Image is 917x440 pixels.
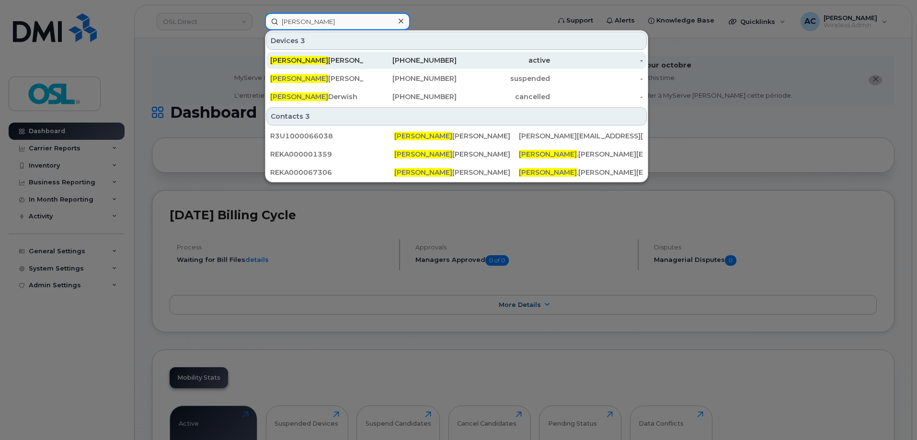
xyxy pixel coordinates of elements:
[270,149,394,159] div: REKA000001359
[266,127,647,145] a: R3U1000066038[PERSON_NAME][PERSON_NAME][PERSON_NAME][EMAIL_ADDRESS][DOMAIN_NAME]
[364,56,457,65] div: [PHONE_NUMBER]
[266,146,647,163] a: REKA000001359[PERSON_NAME][PERSON_NAME][PERSON_NAME].[PERSON_NAME][EMAIL_ADDRESS][DOMAIN_NAME]
[550,74,643,83] div: -
[519,149,643,159] div: .[PERSON_NAME][EMAIL_ADDRESS][DOMAIN_NAME]
[394,168,518,177] div: [PERSON_NAME]
[457,56,550,65] div: active
[266,88,647,105] a: [PERSON_NAME]Derwish[PHONE_NUMBER]cancelled-
[550,56,643,65] div: -
[519,168,643,177] div: .[PERSON_NAME][EMAIL_ADDRESS][DOMAIN_NAME]
[270,74,328,83] span: [PERSON_NAME]
[266,107,647,125] div: Contacts
[550,92,643,102] div: -
[457,74,550,83] div: suspended
[519,168,577,177] span: [PERSON_NAME]
[266,32,647,50] div: Devices
[394,150,452,158] span: [PERSON_NAME]
[266,52,647,69] a: [PERSON_NAME][PERSON_NAME][PHONE_NUMBER]active-
[270,56,328,65] span: [PERSON_NAME]
[270,74,364,83] div: [PERSON_NAME]
[457,92,550,102] div: cancelled
[305,112,310,121] span: 3
[364,92,457,102] div: [PHONE_NUMBER]
[519,131,643,141] div: [PERSON_NAME][EMAIL_ADDRESS][DOMAIN_NAME]
[266,70,647,87] a: [PERSON_NAME][PERSON_NAME][PHONE_NUMBER]suspended-
[394,132,452,140] span: [PERSON_NAME]
[270,92,364,102] div: Derwish
[270,168,394,177] div: REKA000067306
[270,92,328,101] span: [PERSON_NAME]
[519,150,577,158] span: [PERSON_NAME]
[394,168,452,177] span: [PERSON_NAME]
[364,74,457,83] div: [PHONE_NUMBER]
[270,56,364,65] div: [PERSON_NAME]
[270,131,394,141] div: R3U1000066038
[394,131,518,141] div: [PERSON_NAME]
[300,36,305,45] span: 3
[394,149,518,159] div: [PERSON_NAME]
[266,164,647,181] a: REKA000067306[PERSON_NAME][PERSON_NAME][PERSON_NAME].[PERSON_NAME][EMAIL_ADDRESS][DOMAIN_NAME]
